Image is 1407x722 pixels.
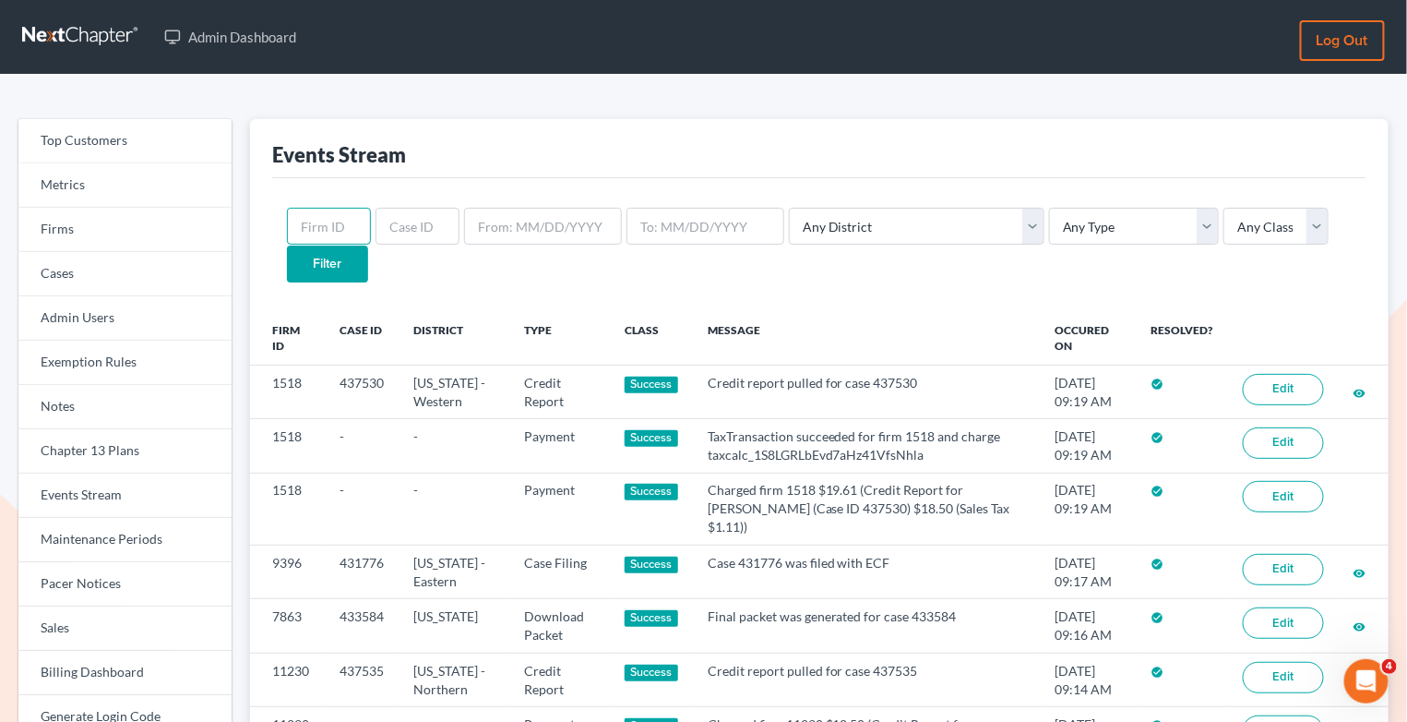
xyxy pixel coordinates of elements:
i: check_circle [1151,485,1164,498]
a: Events Stream [18,474,232,518]
th: Message [693,312,1041,366]
td: 11230 [250,653,325,706]
td: [DATE] 09:19 AM [1041,473,1137,545]
td: 7863 [250,599,325,653]
a: Edit [1243,374,1324,405]
td: Credit Report [509,653,610,706]
a: Billing Dashboard [18,651,232,695]
div: Events Stream [272,141,406,168]
td: Credit report pulled for case 437530 [693,365,1041,418]
td: - [325,473,399,545]
td: 437530 [325,365,399,418]
td: - [399,419,509,473]
a: Pacer Notices [18,562,232,607]
i: check_circle [1151,558,1164,571]
td: [DATE] 09:14 AM [1041,653,1137,706]
a: visibility [1353,384,1366,400]
a: Notes [18,385,232,429]
a: Cases [18,252,232,296]
td: [DATE] 09:19 AM [1041,365,1137,418]
i: check_circle [1151,431,1164,444]
th: Occured On [1041,312,1137,366]
td: Credit report pulled for case 437535 [693,653,1041,706]
div: Success [625,430,678,447]
a: Chapter 13 Plans [18,429,232,474]
td: 437535 [325,653,399,706]
input: To: MM/DD/YYYY [626,208,784,245]
a: Log out [1300,20,1385,61]
td: Case Filing [509,546,610,599]
i: visibility [1353,387,1366,400]
td: TaxTransaction succeeded for firm 1518 and charge taxcalc_1S8LGRLbEvd7aHz41VfsNhla [693,419,1041,473]
td: Case 431776 was filed with ECF [693,546,1041,599]
a: Edit [1243,554,1324,585]
th: Type [509,312,610,366]
a: Metrics [18,163,232,208]
div: Success [625,665,678,681]
td: Payment [509,473,610,545]
div: Success [625,557,678,573]
input: Case ID [376,208,459,245]
td: 9396 [250,546,325,599]
a: visibility [1353,618,1366,633]
i: visibility [1353,620,1366,633]
a: Sales [18,607,232,651]
iframe: Intercom live chat [1344,659,1389,704]
td: [DATE] 09:16 AM [1041,599,1137,653]
td: [DATE] 09:19 AM [1041,419,1137,473]
td: [US_STATE] [399,599,509,653]
td: [US_STATE] - Eastern [399,546,509,599]
a: Edit [1243,427,1324,459]
th: Case ID [325,312,399,366]
th: District [399,312,509,366]
td: - [325,419,399,473]
a: Maintenance Periods [18,518,232,562]
td: - [399,473,509,545]
a: Firms [18,208,232,252]
td: [DATE] 09:17 AM [1041,546,1137,599]
th: Resolved? [1137,312,1228,366]
div: Success [625,377,678,393]
td: 1518 [250,473,325,545]
td: [US_STATE] - Western [399,365,509,418]
a: Exemption Rules [18,341,232,385]
i: check_circle [1151,378,1164,391]
i: check_circle [1151,666,1164,679]
div: Success [625,610,678,627]
td: [US_STATE] - Northern [399,653,509,706]
td: Payment [509,419,610,473]
input: Firm ID [287,208,371,245]
th: Class [610,312,693,366]
a: visibility [1353,564,1366,580]
th: Firm ID [250,312,325,366]
span: 4 [1382,659,1397,674]
td: 1518 [250,365,325,418]
td: Charged firm 1518 $19.61 (Credit Report for [PERSON_NAME] (Case ID 437530) $18.50 (Sales Tax $1.11)) [693,473,1041,545]
td: Download Packet [509,599,610,653]
a: Admin Users [18,296,232,341]
td: 431776 [325,546,399,599]
i: visibility [1353,567,1366,580]
a: Edit [1243,608,1324,639]
a: Top Customers [18,119,232,163]
td: Final packet was generated for case 433584 [693,599,1041,653]
td: 1518 [250,419,325,473]
input: Filter [287,246,368,283]
a: Admin Dashboard [155,20,305,54]
a: Edit [1243,481,1324,512]
input: From: MM/DD/YYYY [464,208,622,245]
div: Success [625,484,678,500]
td: Credit Report [509,365,610,418]
i: check_circle [1151,611,1164,624]
td: 433584 [325,599,399,653]
a: Edit [1243,662,1324,693]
